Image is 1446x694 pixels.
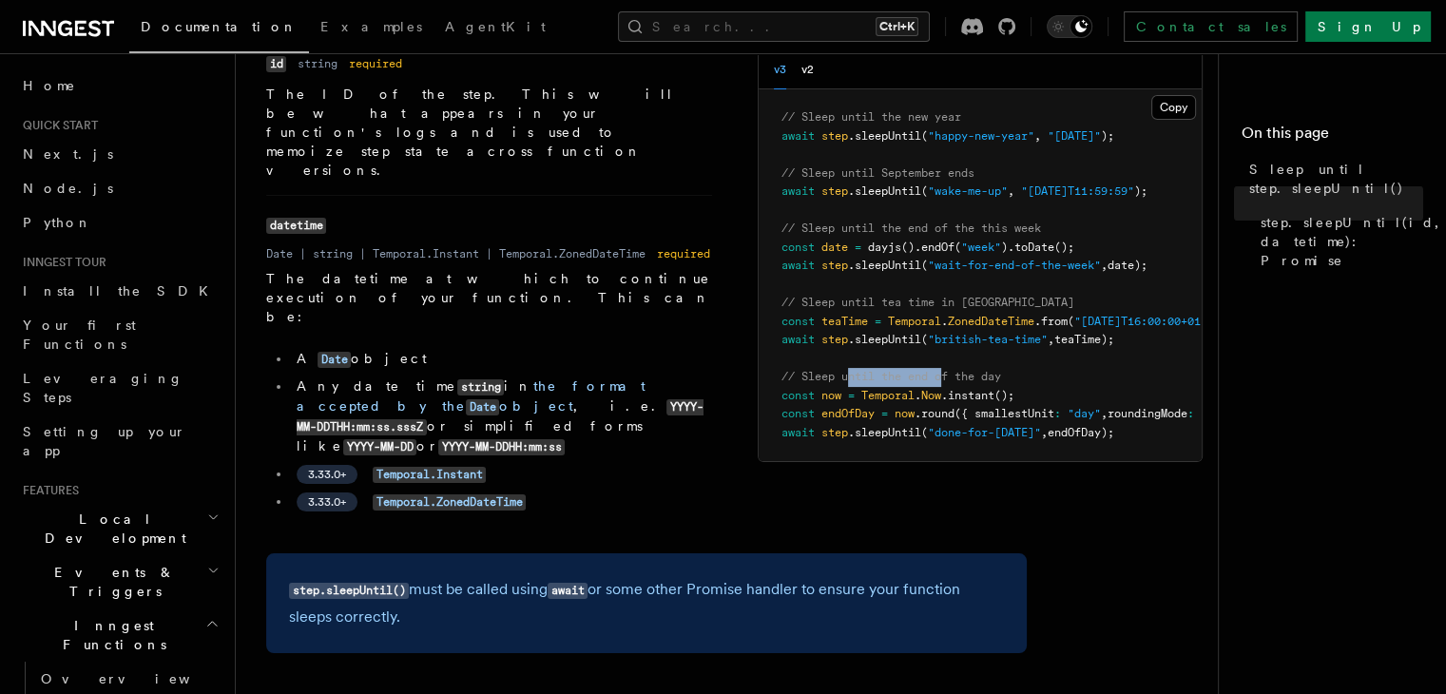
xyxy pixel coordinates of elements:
span: , [1101,259,1108,272]
span: "week" [961,241,1001,254]
span: , [1048,333,1054,346]
span: // Sleep until tea time in [GEOGRAPHIC_DATA] [781,296,1074,309]
code: datetime [266,218,326,234]
span: // Sleep until the end of the this week [781,222,1041,235]
span: now [895,407,915,420]
span: = [881,407,888,420]
p: must be called using or some other Promise handler to ensure your function sleeps correctly. [289,576,1004,630]
span: ) [1001,241,1008,254]
code: id [266,56,286,72]
code: step.sleepUntil() [289,583,409,599]
span: .round [915,407,954,420]
span: Temporal [888,315,941,328]
span: . [941,315,948,328]
a: Install the SDK [15,274,223,308]
span: Temporal [861,389,915,402]
code: Date [466,399,499,415]
span: ( [921,184,928,198]
span: ( [921,426,928,439]
code: YYYY-MM-DDHH:mm:ss [438,439,565,455]
span: .from [1034,315,1068,328]
p: The datetime at which to continue execution of your function. This can be: [266,269,712,326]
span: step [821,259,848,272]
span: (); [1054,241,1074,254]
dd: required [657,246,710,261]
span: "ceil" [1201,407,1241,420]
span: AgentKit [445,19,546,34]
span: await [781,129,815,143]
a: Next.js [15,137,223,171]
span: Overview [41,671,237,686]
span: await [781,426,815,439]
span: , [1041,426,1048,439]
span: , [1101,407,1108,420]
a: Date [318,351,351,366]
code: Date [318,352,351,368]
span: await [781,259,815,272]
span: .sleepUntil [848,426,921,439]
span: Setting up your app [23,424,186,458]
a: Temporal.Instant [373,466,486,481]
span: "[DATE]T11:59:59" [1021,184,1134,198]
span: ( [921,259,928,272]
a: Home [15,68,223,103]
span: endOfDay [821,407,875,420]
dd: string [298,56,337,71]
span: Home [23,76,76,95]
span: "wait-for-end-of-the-week" [928,259,1101,272]
span: .toDate [1008,241,1054,254]
button: Inngest Functions [15,608,223,662]
code: Temporal.ZonedDateTime [373,494,526,511]
span: "british-tea-time" [928,333,1048,346]
span: Install the SDK [23,283,220,299]
span: = [855,241,861,254]
span: endOfDay); [1048,426,1114,439]
span: step [821,333,848,346]
span: "[DATE]" [1048,129,1101,143]
span: Python [23,215,92,230]
span: (); [994,389,1014,402]
span: Your first Functions [23,318,136,352]
span: , [1008,184,1014,198]
a: Examples [309,6,434,51]
span: ( [954,241,961,254]
span: ZonedDateTime [948,315,1034,328]
code: await [548,583,588,599]
span: = [848,389,855,402]
a: Node.js [15,171,223,205]
span: "done-for-[DATE]" [928,426,1041,439]
span: () [901,241,915,254]
a: Your first Functions [15,308,223,361]
span: .sleepUntil [848,333,921,346]
a: step.sleepUntil(id, datetime): Promise [1253,205,1423,278]
code: Temporal.Instant [373,467,486,483]
span: , [1034,129,1041,143]
span: .endOf [915,241,954,254]
button: Events & Triggers [15,555,223,608]
span: Local Development [15,510,207,548]
span: : [1054,407,1061,420]
a: the format accepted by theDateobject [297,378,646,414]
button: Toggle dark mode [1047,15,1092,38]
a: Sleep until step.sleepUntil() [1242,152,1423,205]
span: ); [1101,129,1114,143]
span: step [821,426,848,439]
span: "happy-new-year" [928,129,1034,143]
span: dayjs [868,241,901,254]
span: Now [921,389,941,402]
span: ); [1134,184,1147,198]
code: YYYY-MM-DDTHH:mm:ss.sssZ [297,399,704,435]
span: ( [1068,315,1074,328]
a: AgentKit [434,6,557,51]
span: Next.js [23,146,113,162]
span: const [781,407,815,420]
span: await [781,333,815,346]
span: .sleepUntil [848,259,921,272]
dd: required [349,56,402,71]
button: Local Development [15,502,223,555]
span: Quick start [15,118,98,133]
span: ({ smallestUnit [954,407,1054,420]
span: now [821,389,841,402]
span: "day" [1068,407,1101,420]
button: v2 [801,50,814,89]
